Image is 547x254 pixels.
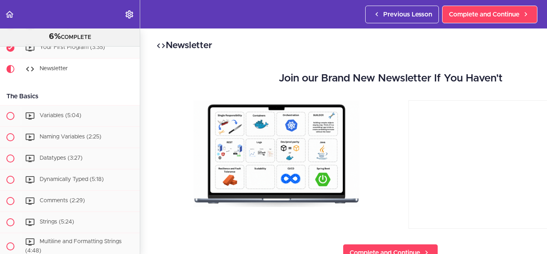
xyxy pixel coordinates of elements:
span: Dynamically Typed (5:18) [40,177,104,182]
span: Variables (5:04) [40,113,81,118]
span: Previous Lesson [383,10,432,19]
span: Your First Program (3:35) [40,45,105,50]
span: Strings (5:24) [40,219,74,225]
img: bPMdpB8sRcSzZwxzfdaQ_Ready+to+superc.gif [193,100,360,207]
svg: Back to course curriculum [5,10,14,19]
svg: Settings Menu [125,10,134,19]
div: COMPLETE [10,32,130,42]
span: Complete and Continue [449,10,519,19]
span: Newsletter [40,66,68,71]
span: Multiline and Formatting Strings (4:48) [25,239,122,254]
span: Comments (2:29) [40,198,85,203]
span: Naming Variables (2:25) [40,134,101,140]
a: Complete and Continue [442,6,537,23]
a: Previous Lesson [365,6,439,23]
span: Datatypes (3:27) [40,155,82,161]
span: 6% [49,33,61,41]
